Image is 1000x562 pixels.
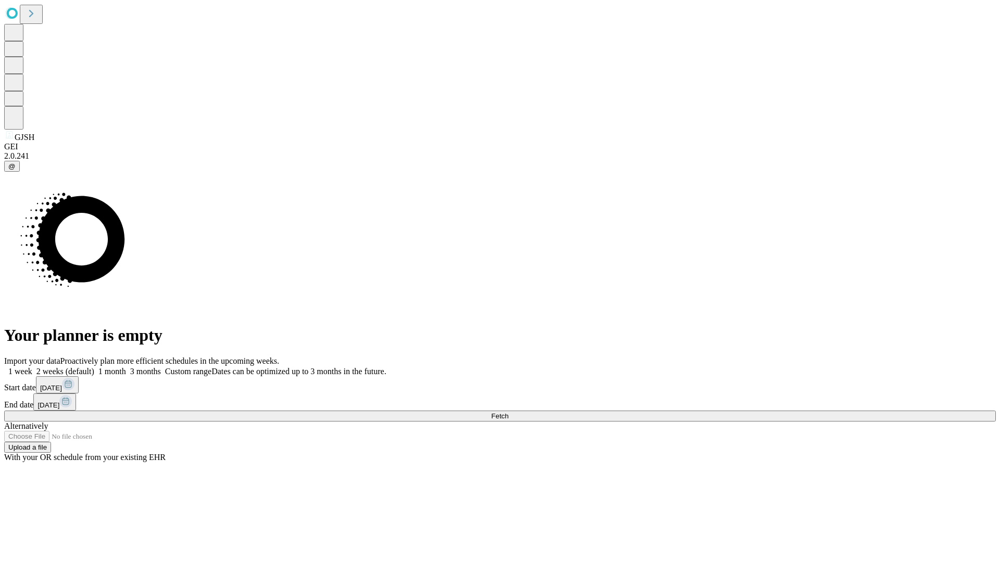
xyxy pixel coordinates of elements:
span: GJSH [15,133,34,142]
span: Custom range [165,367,211,376]
div: Start date [4,376,996,393]
span: Import your data [4,356,60,365]
button: @ [4,161,20,172]
span: Fetch [491,412,508,420]
span: Proactively plan more efficient schedules in the upcoming weeks. [60,356,279,365]
div: End date [4,393,996,411]
span: [DATE] [37,401,59,409]
span: [DATE] [40,384,62,392]
button: [DATE] [33,393,76,411]
div: GEI [4,142,996,151]
span: With your OR schedule from your existing EHR [4,453,166,462]
span: 2 weeks (default) [36,367,94,376]
button: Fetch [4,411,996,421]
span: @ [8,162,16,170]
h1: Your planner is empty [4,326,996,345]
span: 1 month [98,367,126,376]
span: 1 week [8,367,32,376]
button: [DATE] [36,376,79,393]
button: Upload a file [4,442,51,453]
div: 2.0.241 [4,151,996,161]
span: Dates can be optimized up to 3 months in the future. [211,367,386,376]
span: 3 months [130,367,161,376]
span: Alternatively [4,421,48,430]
